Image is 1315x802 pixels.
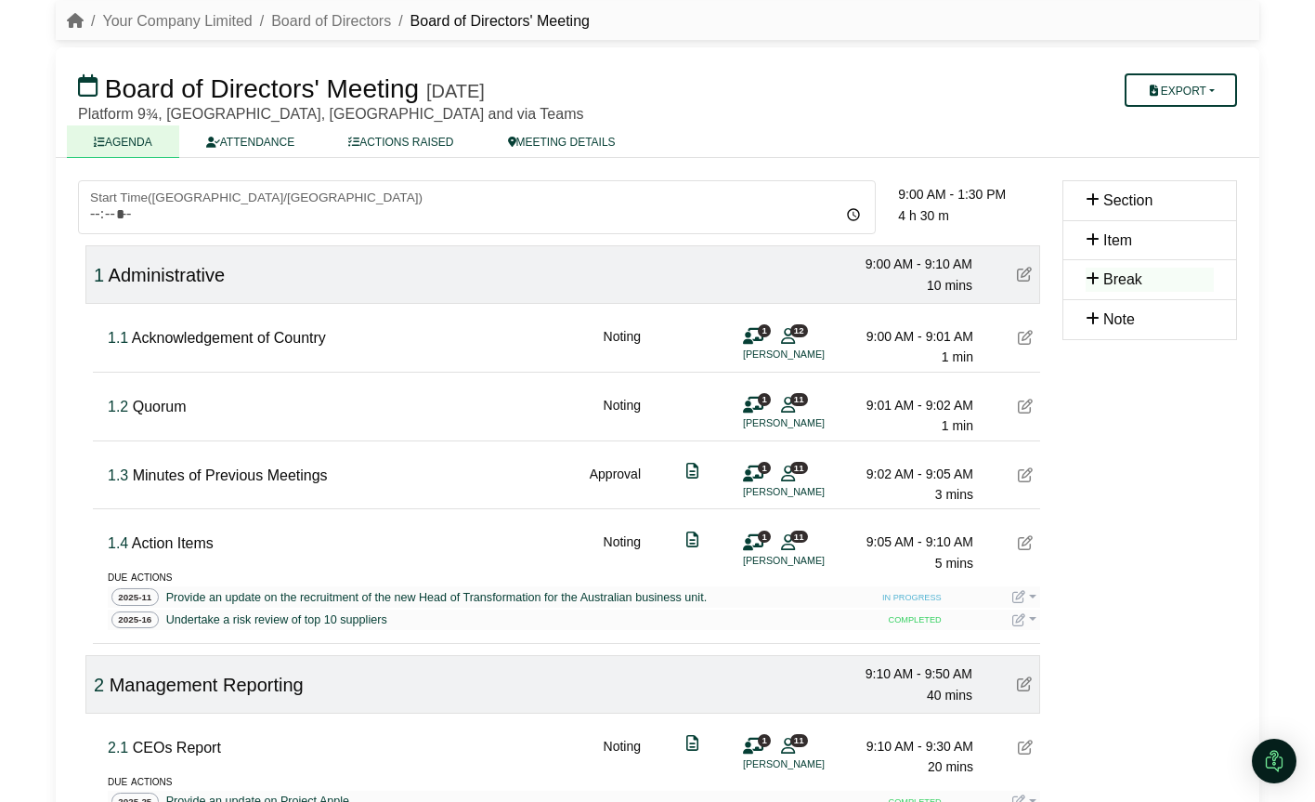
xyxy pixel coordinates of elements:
[67,9,590,33] nav: breadcrumb
[843,395,973,415] div: 9:01 AM - 9:02 AM
[111,611,159,629] span: 2025-16
[843,464,973,484] div: 9:02 AM - 9:05 AM
[481,125,643,158] a: MEETING DETAILS
[108,740,128,756] span: Click to fine tune number
[1103,192,1152,208] span: Section
[604,736,641,778] div: Noting
[928,759,973,774] span: 20 mins
[790,462,808,474] span: 11
[790,324,808,336] span: 12
[604,326,641,368] div: Noting
[843,736,973,756] div: 9:10 AM - 9:30 AM
[898,208,948,223] span: 4 h 30 m
[942,418,973,433] span: 1 min
[108,399,128,414] span: Click to fine tune number
[78,106,583,122] span: Platform 9¾, [GEOGRAPHIC_DATA], [GEOGRAPHIC_DATA] and via Teams
[163,588,710,607] a: Provide an update on the recruitment of the new Head of Transformation for the Australian busines...
[132,330,326,346] span: Acknowledgement of Country
[426,80,485,102] div: [DATE]
[790,531,808,543] span: 11
[105,74,419,103] span: Board of Directors' Meeting
[758,531,771,543] span: 1
[108,770,1040,791] div: due actions
[590,464,641,506] div: Approval
[743,347,882,362] li: [PERSON_NAME]
[109,265,226,285] span: Administrative
[604,395,641,437] div: Noting
[132,535,214,551] span: Action Items
[108,467,128,483] span: Click to fine tune number
[743,484,882,500] li: [PERSON_NAME]
[843,326,973,347] div: 9:00 AM - 9:01 AM
[108,535,128,551] span: Click to fine tune number
[67,125,179,158] a: AGENDA
[758,734,771,746] span: 1
[877,591,947,606] span: IN PROGRESS
[898,184,1040,204] div: 9:00 AM - 1:30 PM
[110,675,304,695] span: Management Reporting
[842,664,972,684] div: 9:10 AM - 9:50 AM
[94,265,104,285] span: Click to fine tune number
[108,566,1040,586] div: due actions
[133,399,187,414] span: Quorum
[935,487,973,502] span: 3 mins
[935,556,973,571] span: 5 mins
[111,588,159,606] span: 2025-11
[133,467,328,483] span: Minutes of Previous Meetings
[942,349,973,364] span: 1 min
[391,9,590,33] li: Board of Directors' Meeting
[743,553,882,569] li: [PERSON_NAME]
[1103,271,1142,287] span: Break
[790,734,808,746] span: 11
[758,393,771,405] span: 1
[604,532,641,573] div: Noting
[133,740,221,756] span: CEOs Report
[108,330,128,346] span: Click to fine tune number
[102,13,252,29] a: Your Company Limited
[790,393,808,405] span: 11
[842,254,972,274] div: 9:00 AM - 9:10 AM
[1252,739,1296,783] div: Open Intercom Messenger
[163,611,391,629] a: Undertake a risk review of top 10 suppliers
[271,13,391,29] a: Board of Directors
[758,462,771,474] span: 1
[927,278,972,293] span: 10 mins
[1103,232,1132,248] span: Item
[743,756,882,772] li: [PERSON_NAME]
[1103,311,1135,327] span: Note
[1125,73,1237,107] button: Export
[927,688,972,703] span: 40 mins
[843,532,973,552] div: 9:05 AM - 9:10 AM
[179,125,321,158] a: ATTENDANCE
[758,324,771,336] span: 1
[883,613,947,628] span: COMPLETED
[94,675,104,695] span: Click to fine tune number
[743,415,882,431] li: [PERSON_NAME]
[321,125,480,158] a: ACTIONS RAISED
